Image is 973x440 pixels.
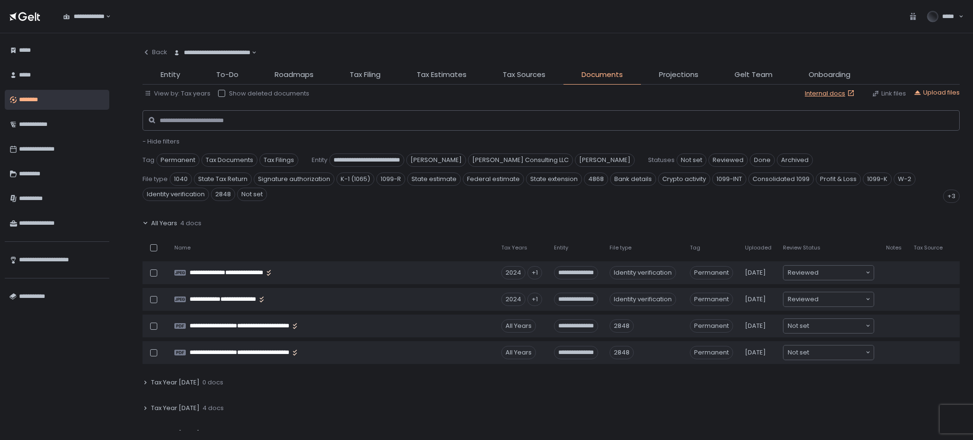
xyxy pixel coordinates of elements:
input: Search for option [250,48,251,57]
span: Tag [143,156,154,164]
span: Identity verification [143,188,209,201]
span: 4868 [584,172,608,186]
span: Consolidated 1099 [748,172,814,186]
span: Tax Sources [503,69,545,80]
span: 4 docs [180,219,201,228]
button: Link files [872,89,906,98]
span: Review Status [783,244,820,251]
span: Bank details [610,172,656,186]
span: Tax Source [914,244,943,251]
span: Reviewed [708,153,748,167]
div: 2848 [610,319,634,333]
span: K-1 (1065) [336,172,374,186]
input: Search for option [819,295,865,304]
input: Search for option [819,268,865,277]
span: State estimate [407,172,461,186]
button: Upload files [914,88,960,97]
span: [PERSON_NAME] Consulting LLC [468,153,573,167]
span: State Tax Return [194,172,252,186]
span: Gelt Team [735,69,773,80]
span: Tax Filing [350,69,381,80]
input: Search for option [809,348,865,357]
div: 2848 [610,346,634,359]
div: Back [143,48,167,57]
div: All Years [501,319,536,333]
span: Tax Year [DATE] [151,404,200,412]
div: Search for option [57,7,111,27]
span: [DATE] [745,348,766,357]
span: [PERSON_NAME] [406,153,466,167]
span: Onboarding [809,69,850,80]
span: 28 docs [202,430,227,438]
span: [DATE] [745,268,766,277]
a: Internal docs [805,89,857,98]
span: Entity [312,156,327,164]
span: Crypto activity [658,172,710,186]
span: Reviewed [788,268,819,277]
span: Permanent [690,346,733,359]
span: Notes [886,244,902,251]
button: Back [143,43,167,62]
span: Permanent [690,293,733,306]
div: Search for option [783,266,874,280]
div: View by: Tax years [144,89,210,98]
span: Reviewed [788,295,819,304]
span: Uploaded [745,244,772,251]
span: Permanent [690,319,733,333]
span: 1099-K [863,172,892,186]
span: File type [143,175,168,183]
span: Tax Documents [201,153,258,167]
span: 0 docs [202,378,223,387]
span: Tax Estimates [417,69,467,80]
span: Not set [788,321,809,331]
span: Signature authorization [254,172,334,186]
span: Tax Filings [259,153,298,167]
span: Entity [554,244,568,251]
span: Not set [237,188,267,201]
div: +1 [527,266,542,279]
button: - Hide filters [143,137,180,146]
div: +1 [527,293,542,306]
span: Permanent [156,153,200,167]
span: [DATE] [745,295,766,304]
span: 2848 [211,188,235,201]
span: Tag [690,244,700,251]
input: Search for option [809,321,865,331]
span: Permanent [690,266,733,279]
span: Profit & Loss [816,172,861,186]
span: Not set [788,348,809,357]
span: 4 docs [202,404,224,412]
span: [DATE] [745,322,766,330]
span: 1099-INT [712,172,746,186]
span: 1099-R [376,172,405,186]
div: +3 [943,190,960,203]
div: Identity verification [610,266,676,279]
span: Documents [582,69,623,80]
div: Search for option [783,345,874,360]
span: Tax Year [DATE] [151,430,200,438]
span: Name [174,244,191,251]
div: Search for option [783,292,874,306]
div: Identity verification [610,293,676,306]
div: 2024 [501,266,525,279]
span: Roadmaps [275,69,314,80]
span: Tax Years [501,244,527,251]
span: Projections [659,69,698,80]
span: All Years [151,219,177,228]
span: Archived [777,153,813,167]
span: [PERSON_NAME] [575,153,635,167]
span: To-Do [216,69,238,80]
div: Search for option [783,319,874,333]
span: 1040 [170,172,192,186]
span: State extension [526,172,582,186]
span: Statuses [648,156,675,164]
div: 2024 [501,293,525,306]
span: Federal estimate [463,172,524,186]
span: Entity [161,69,180,80]
span: Not set [677,153,706,167]
div: All Years [501,346,536,359]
